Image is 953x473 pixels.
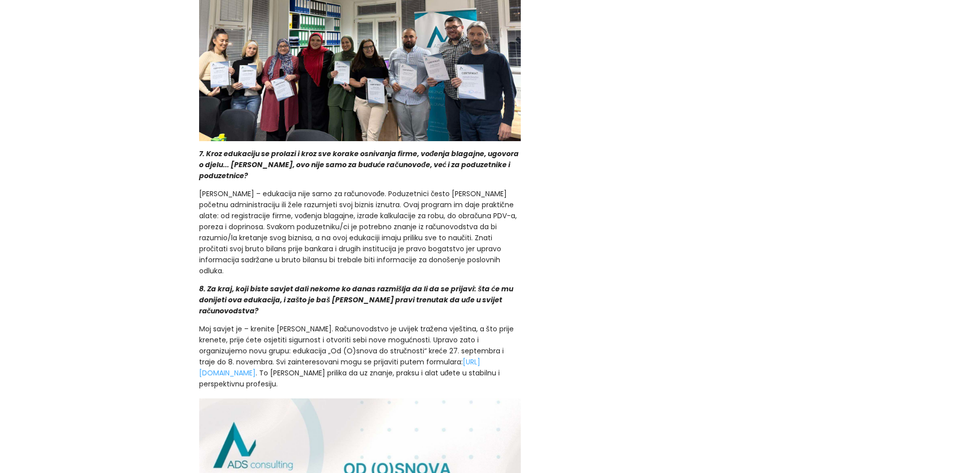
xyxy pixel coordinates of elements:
a: [URL][DOMAIN_NAME] [199,357,480,378]
p: Moj savjet je – krenite [PERSON_NAME]. Računovodstvo je uvijek tražena vještina, a što prije kren... [199,323,521,389]
strong: 7. Kroz edukaciju se prolazi i kroz sve korake osnivanja firme, vođenja blagajne, ugovora o djelu... [199,149,519,181]
p: [PERSON_NAME] – edukacija nije samo za računovođe. Poduzetnici često [PERSON_NAME] početnu admini... [199,188,521,276]
strong: 8. Za kraj, koji biste savjet dali nekome ko danas razmišlja da li da se prijavi: šta će mu donij... [199,284,513,316]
